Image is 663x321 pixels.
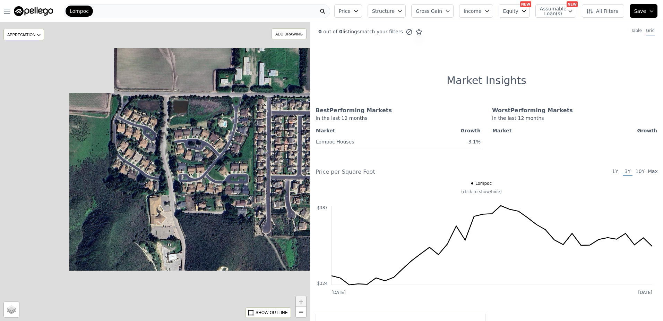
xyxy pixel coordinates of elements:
[638,290,652,295] text: [DATE]
[310,28,422,35] div: out of listings
[424,126,481,135] th: Growth
[573,126,657,135] th: Growth
[316,115,481,126] div: In the last 12 months
[411,4,454,18] button: Gross Gain
[492,126,573,135] th: Market
[318,29,322,34] span: 0
[634,8,646,15] span: Save
[296,296,306,307] a: Zoom in
[317,281,328,286] text: $324
[339,8,351,15] span: Price
[475,181,492,186] span: Lompoc
[447,74,526,87] h1: Market Insights
[70,8,89,15] span: Lompoc
[535,4,576,18] button: Assumable Loan(s)
[631,28,642,35] div: Table
[648,168,657,176] span: Max
[464,8,482,15] span: Income
[256,310,288,316] div: SHOW OUTLINE
[4,302,19,317] a: Layers
[635,168,645,176] span: 10Y
[331,290,346,295] text: [DATE]
[337,29,343,34] span: 0
[520,1,531,7] div: NEW
[567,1,578,7] div: NEW
[646,28,655,35] div: Grid
[14,6,53,16] img: Pellego
[540,6,562,16] span: Assumable Loan(s)
[311,189,652,195] div: (click to show/hide)
[372,8,394,15] span: Structure
[630,4,657,18] button: Save
[459,4,493,18] button: Income
[503,8,518,15] span: Equity
[334,4,362,18] button: Price
[316,126,424,135] th: Market
[316,106,481,115] div: Best Performing Markets
[316,168,487,176] div: Price per Square Foot
[272,29,306,39] div: ADD DRAWING
[368,4,406,18] button: Structure
[586,8,618,15] span: All Filters
[317,205,328,210] text: $387
[299,297,303,306] span: +
[296,307,306,317] a: Zoom out
[582,4,624,18] button: All Filters
[492,106,657,115] div: Worst Performing Markets
[623,168,632,176] span: 3Y
[316,136,354,145] a: Lompoc Houses
[299,307,303,316] span: −
[3,29,44,40] div: APPRECIATION
[610,168,620,176] span: 1Y
[492,115,657,126] div: In the last 12 months
[416,8,442,15] span: Gross Gain
[360,28,403,35] span: match your filters
[499,4,530,18] button: Equity
[466,139,481,145] span: -3.1%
